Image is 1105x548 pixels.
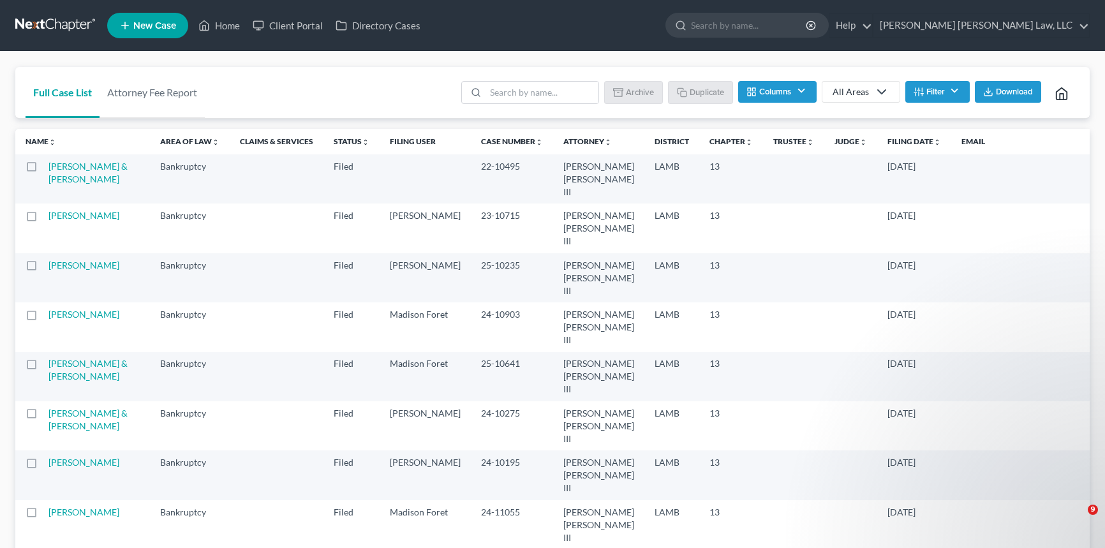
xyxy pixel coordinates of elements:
[887,137,941,146] a: Filing Dateunfold_more
[323,253,380,302] td: Filed
[873,14,1089,37] a: [PERSON_NAME] [PERSON_NAME] Law, LLC
[323,204,380,253] td: Filed
[150,401,230,450] td: Bankruptcy
[773,137,814,146] a: Trusteeunfold_more
[362,138,369,146] i: unfold_more
[48,358,128,381] a: [PERSON_NAME] & [PERSON_NAME]
[933,138,941,146] i: unfold_more
[160,137,219,146] a: Area of Lawunfold_more
[738,81,816,103] button: Columns
[563,137,612,146] a: Attorneyunfold_more
[471,450,553,500] td: 24-10195
[380,204,471,253] td: [PERSON_NAME]
[481,137,543,146] a: Case Numberunfold_more
[644,204,699,253] td: LAMB
[48,260,119,270] a: [PERSON_NAME]
[975,81,1041,103] button: Download
[553,253,644,302] td: [PERSON_NAME] [PERSON_NAME] III
[745,138,753,146] i: unfold_more
[471,154,553,204] td: 22-10495
[48,457,119,468] a: [PERSON_NAME]
[644,401,699,450] td: LAMB
[877,401,951,450] td: [DATE]
[192,14,246,37] a: Home
[905,81,970,103] button: Filter
[829,14,872,37] a: Help
[553,204,644,253] td: [PERSON_NAME] [PERSON_NAME] III
[471,302,553,352] td: 24-10903
[486,82,598,103] input: Search by name...
[323,401,380,450] td: Filed
[553,154,644,204] td: [PERSON_NAME] [PERSON_NAME] III
[246,14,329,37] a: Client Portal
[323,154,380,204] td: Filed
[644,450,699,500] td: LAMB
[48,507,119,517] a: [PERSON_NAME]
[877,302,951,352] td: [DATE]
[212,138,219,146] i: unfold_more
[380,401,471,450] td: [PERSON_NAME]
[323,302,380,352] td: Filed
[877,253,951,302] td: [DATE]
[553,401,644,450] td: [PERSON_NAME] [PERSON_NAME] III
[150,302,230,352] td: Bankruptcy
[380,450,471,500] td: [PERSON_NAME]
[553,352,644,401] td: [PERSON_NAME] [PERSON_NAME] III
[553,302,644,352] td: [PERSON_NAME] [PERSON_NAME] III
[877,352,951,401] td: [DATE]
[604,138,612,146] i: unfold_more
[699,401,763,450] td: 13
[26,67,100,118] a: Full Case List
[644,302,699,352] td: LAMB
[699,154,763,204] td: 13
[471,401,553,450] td: 24-10275
[699,302,763,352] td: 13
[699,352,763,401] td: 13
[150,253,230,302] td: Bankruptcy
[334,137,369,146] a: Statusunfold_more
[323,450,380,500] td: Filed
[644,352,699,401] td: LAMB
[471,352,553,401] td: 25-10641
[709,137,753,146] a: Chapterunfold_more
[699,204,763,253] td: 13
[1062,505,1092,535] iframe: Intercom live chat
[150,154,230,204] td: Bankruptcy
[150,450,230,500] td: Bankruptcy
[48,161,128,184] a: [PERSON_NAME] & [PERSON_NAME]
[48,408,128,431] a: [PERSON_NAME] & [PERSON_NAME]
[699,450,763,500] td: 13
[380,352,471,401] td: Madison Foret
[535,138,543,146] i: unfold_more
[471,253,553,302] td: 25-10235
[150,204,230,253] td: Bankruptcy
[806,138,814,146] i: unfold_more
[380,253,471,302] td: [PERSON_NAME]
[471,204,553,253] td: 23-10715
[644,154,699,204] td: LAMB
[877,204,951,253] td: [DATE]
[380,129,471,154] th: Filing User
[1088,505,1098,515] span: 9
[100,67,205,118] a: Attorney Fee Report
[834,137,867,146] a: Judgeunfold_more
[323,352,380,401] td: Filed
[380,302,471,352] td: Madison Foret
[329,14,427,37] a: Directory Cases
[48,210,119,221] a: [PERSON_NAME]
[133,21,176,31] span: New Case
[996,87,1033,97] span: Download
[150,352,230,401] td: Bankruptcy
[553,450,644,500] td: [PERSON_NAME] [PERSON_NAME] III
[26,137,56,146] a: Nameunfold_more
[833,85,869,98] div: All Areas
[691,13,808,37] input: Search by name...
[699,253,763,302] td: 13
[644,129,699,154] th: District
[877,154,951,204] td: [DATE]
[230,129,323,154] th: Claims & Services
[48,309,119,320] a: [PERSON_NAME]
[859,138,867,146] i: unfold_more
[48,138,56,146] i: unfold_more
[644,253,699,302] td: LAMB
